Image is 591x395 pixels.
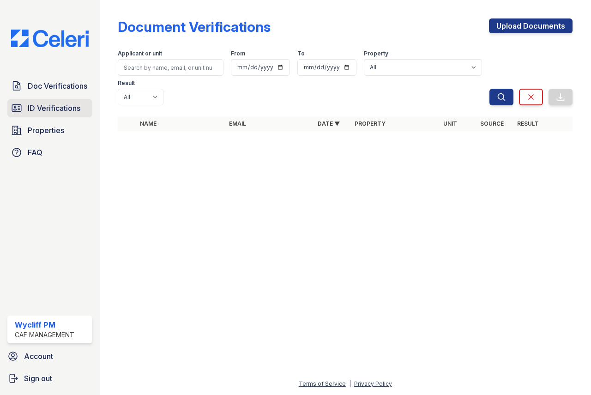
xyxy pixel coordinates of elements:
[28,80,87,91] span: Doc Verifications
[28,147,42,158] span: FAQ
[4,347,96,365] a: Account
[7,121,92,140] a: Properties
[118,50,162,57] label: Applicant or unit
[118,59,223,76] input: Search by name, email, or unit number
[7,143,92,162] a: FAQ
[15,330,74,340] div: CAF Management
[118,79,135,87] label: Result
[24,373,52,384] span: Sign out
[24,351,53,362] span: Account
[349,380,351,387] div: |
[140,120,157,127] a: Name
[364,50,388,57] label: Property
[15,319,74,330] div: Wycliff PM
[4,369,96,388] a: Sign out
[28,125,64,136] span: Properties
[318,120,340,127] a: Date ▼
[7,77,92,95] a: Doc Verifications
[299,380,346,387] a: Terms of Service
[28,103,80,114] span: ID Verifications
[355,120,386,127] a: Property
[480,120,504,127] a: Source
[517,120,539,127] a: Result
[118,18,271,35] div: Document Verifications
[297,50,305,57] label: To
[7,99,92,117] a: ID Verifications
[443,120,457,127] a: Unit
[354,380,392,387] a: Privacy Policy
[229,120,246,127] a: Email
[231,50,245,57] label: From
[489,18,573,33] a: Upload Documents
[4,30,96,47] img: CE_Logo_Blue-a8612792a0a2168367f1c8372b55b34899dd931a85d93a1a3d3e32e68fde9ad4.png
